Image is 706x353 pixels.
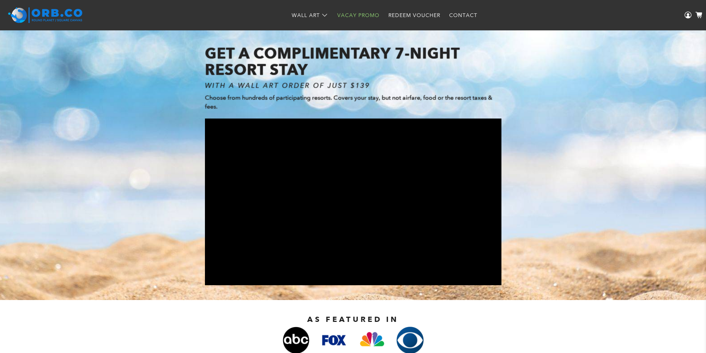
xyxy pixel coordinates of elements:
[205,81,370,90] i: WITH A WALL ART ORDER OF JUST $139
[287,6,333,25] a: Wall Art
[179,315,527,324] h2: AS FEATURED IN
[333,6,384,25] a: Vacay Promo
[205,94,492,110] span: Choose from hundreds of participating resorts. Covers your stay, but not airfare, food or the res...
[445,6,482,25] a: Contact
[205,45,501,78] h1: GET A COMPLIMENTARY 7-NIGHT RESORT STAY
[384,6,445,25] a: Redeem Voucher
[205,119,501,285] iframe: Embedded Youtube Video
